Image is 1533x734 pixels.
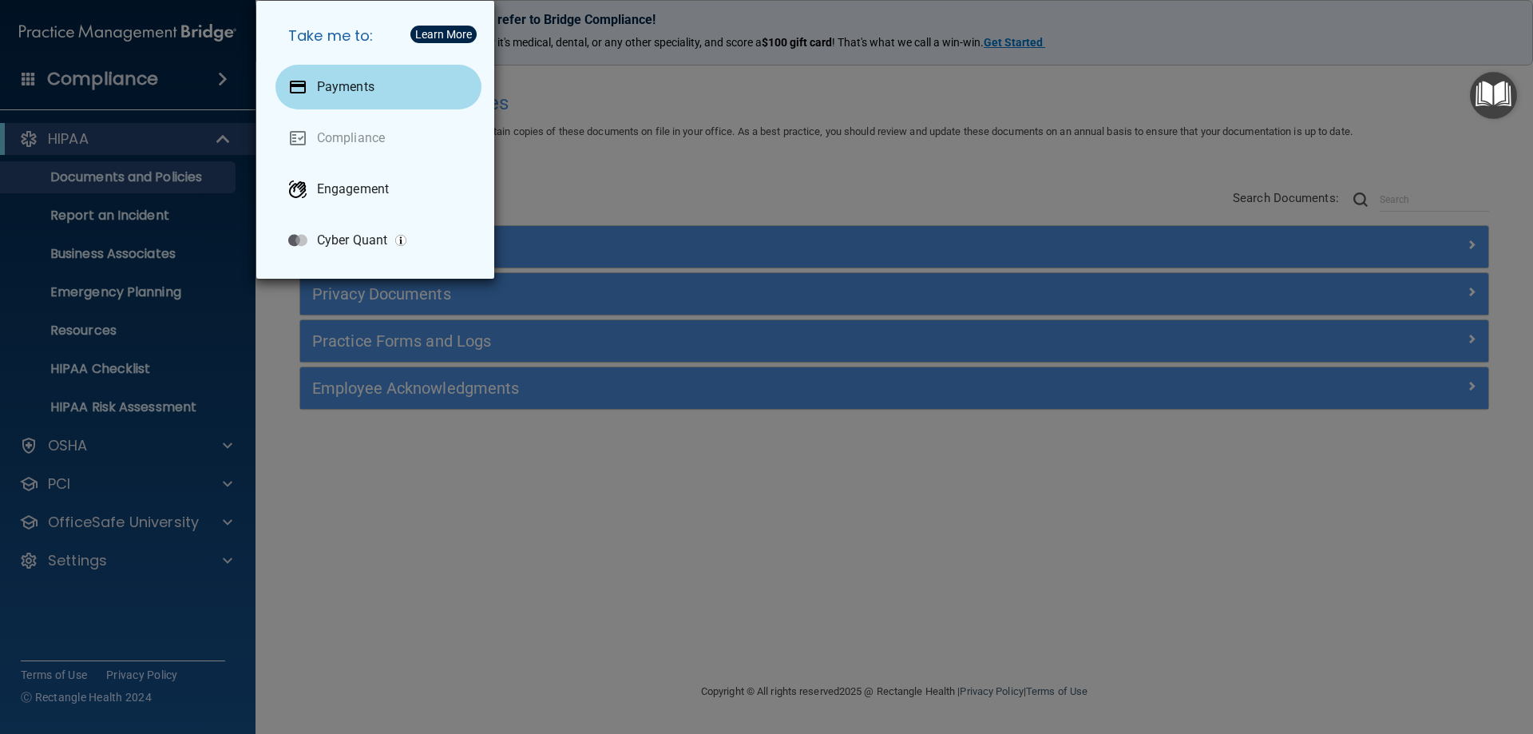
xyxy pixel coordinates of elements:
a: Compliance [275,116,481,161]
a: Engagement [275,167,481,212]
div: Learn More [415,29,472,40]
a: Payments [275,65,481,109]
button: Open Resource Center [1470,72,1517,119]
button: Learn More [410,26,477,43]
p: Cyber Quant [317,232,387,248]
p: Payments [317,79,374,95]
p: Engagement [317,181,389,197]
a: Cyber Quant [275,218,481,263]
h5: Take me to: [275,14,481,58]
